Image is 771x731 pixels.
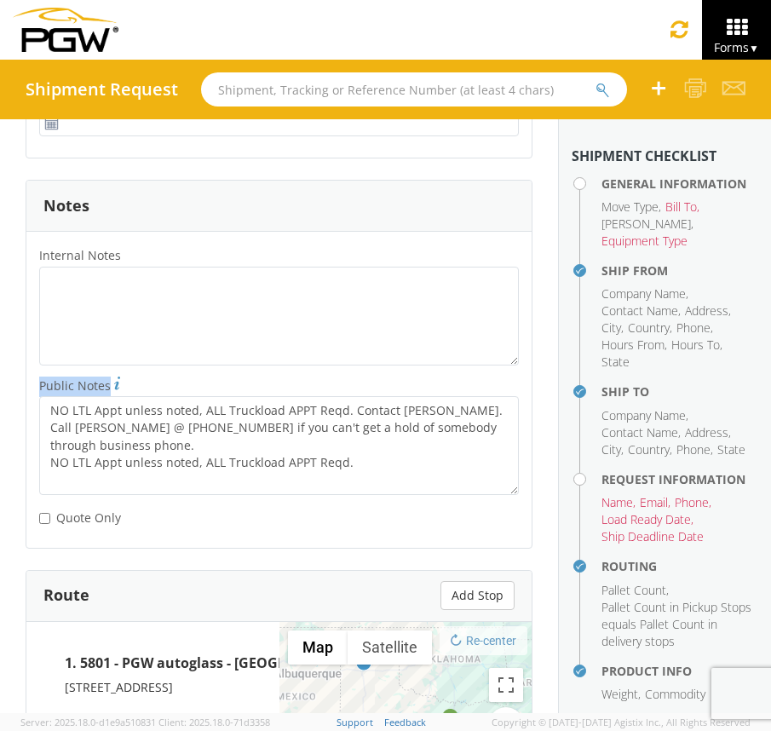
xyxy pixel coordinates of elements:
h4: Request Information [601,473,758,486]
span: Client: 2025.18.0-71d3358 [158,716,270,728]
span: Phone [675,494,709,510]
input: Quote Only [39,513,50,524]
li: , [601,511,693,528]
li: , [601,441,624,458]
h4: Routing [601,560,758,573]
span: [STREET_ADDRESS] [65,679,173,695]
button: Re-center [440,626,527,655]
span: Forms [714,39,759,55]
button: Show satellite imagery [348,630,432,665]
li: , [665,199,699,216]
span: City [601,319,621,336]
li: , [640,494,670,511]
span: Public Notes [39,377,111,394]
span: Pallet Count [601,582,666,598]
a: Feedback [384,716,426,728]
li: , [671,337,722,354]
span: Hours To [671,337,720,353]
li: , [685,424,731,441]
li: , [601,424,681,441]
li: , [601,216,693,233]
span: Move Type [601,199,659,215]
li: , [601,199,661,216]
li: , [628,319,672,337]
input: Shipment, Tracking or Reference Number (at least 4 chars) [201,72,627,106]
li: , [676,441,713,458]
button: Add Stop [440,581,515,610]
li: , [601,494,636,511]
span: Email [640,494,668,510]
span: Equipment Type [601,233,688,249]
span: Weight [601,686,638,702]
label: Quote Only [39,507,124,527]
span: Name [601,494,633,510]
span: Phone [676,319,711,336]
span: Country [628,319,670,336]
h4: General Information [601,177,758,190]
span: Bill To [665,199,697,215]
button: Show street map [288,630,348,665]
strong: Shipment Checklist [572,147,716,165]
span: Contact Name [601,424,678,440]
li: , [601,302,681,319]
li: , [601,285,688,302]
span: ▼ [749,41,759,55]
span: Address [685,302,728,319]
h4: Ship From [601,264,758,277]
span: Company Name [601,407,686,423]
li: , [601,686,641,703]
span: Address [685,424,728,440]
a: Support [337,716,373,728]
span: Copyright © [DATE]-[DATE] Agistix Inc., All Rights Reserved [492,716,751,729]
li: , [601,337,667,354]
img: pgw-form-logo-1aaa8060b1cc70fad034.png [13,8,118,52]
h4: Shipment Request [26,80,178,99]
h4: 1. 5801 - PGW autoglass - [GEOGRAPHIC_DATA] [65,648,493,680]
span: Server: 2025.18.0-d1e9a510831 [20,716,156,728]
li: , [628,441,672,458]
li: , [685,302,731,319]
li: , [675,494,711,511]
button: Toggle fullscreen view [489,668,523,702]
h4: Ship To [601,385,758,398]
li: , [676,319,713,337]
h4: Product Info [601,665,758,677]
h3: Notes [43,198,89,215]
h3: Route [43,587,89,604]
span: Internal Notes [39,247,121,263]
li: , [601,319,624,337]
span: Commodity [645,686,705,702]
span: City [601,441,621,458]
span: Contact Name [601,302,678,319]
span: Company Name [601,285,686,302]
span: Load Ready Date [601,511,691,527]
span: Ship Deadline Date [601,528,704,544]
span: Country [628,441,670,458]
span: Pallet Count in Pickup Stops equals Pallet Count in delivery stops [601,599,751,649]
li: , [601,582,669,599]
span: [PERSON_NAME] [601,216,691,232]
span: Phone [676,441,711,458]
span: Hours From [601,337,665,353]
span: State [717,441,745,458]
li: , [601,407,688,424]
span: State [601,354,630,370]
